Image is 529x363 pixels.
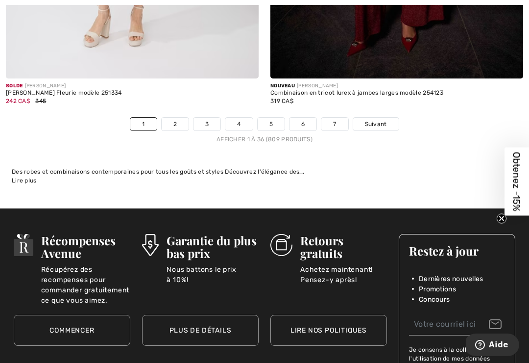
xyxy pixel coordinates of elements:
[225,118,252,130] a: 4
[270,82,523,90] div: [PERSON_NAME]
[35,98,46,104] span: 345
[353,118,399,130] a: Suivant
[6,83,23,89] span: Solde
[142,315,259,346] a: Plus de détails
[466,334,519,358] iframe: Ouvre un widget dans lequel vous pouvez trouver plus d’informations
[14,234,33,256] img: Récompenses Avenue
[419,294,450,305] span: Concours
[300,264,387,284] p: Achetez maintenant! Pensez-y après!
[162,118,189,130] a: 2
[270,98,293,104] span: 319 CA$
[258,118,285,130] a: 5
[409,313,505,336] input: Votre courriel ici
[142,234,159,256] img: Garantie du plus bas prix
[419,284,456,294] span: Promotions
[505,148,529,216] div: Obtenez -15%Close teaser
[270,234,292,256] img: Retours gratuits
[365,120,387,129] span: Suivant
[270,83,295,89] span: Nouveau
[12,177,37,184] span: Lire plus
[300,234,387,259] h3: Retours gratuits
[12,167,517,176] div: Des robes et combinaisons contemporaines pour tous les goûts et styles Découvrez l'élégance des...
[511,152,523,211] span: Obtenez -15%
[41,234,130,259] h3: Récompenses Avenue
[6,82,259,90] div: [PERSON_NAME]
[193,118,220,130] a: 3
[289,118,316,130] a: 6
[409,244,505,257] h3: Restez à jour
[270,315,387,346] a: Lire nos politiques
[497,214,506,224] button: Close teaser
[14,315,130,346] a: Commencer
[41,264,130,284] p: Récupérez des recompenses pour commander gratuitement ce que vous aimez.
[6,98,30,104] span: 242 CA$
[6,90,259,97] div: [PERSON_NAME] Fleurie modèle 251334
[167,234,259,259] h3: Garantie du plus bas prix
[167,264,259,284] p: Nous battons le prix à 10%!
[130,118,156,130] a: 1
[321,118,348,130] a: 7
[270,90,523,97] div: Combinaison en tricot lurex à jambes larges modèle 254123
[419,274,483,284] span: Dernières nouvelles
